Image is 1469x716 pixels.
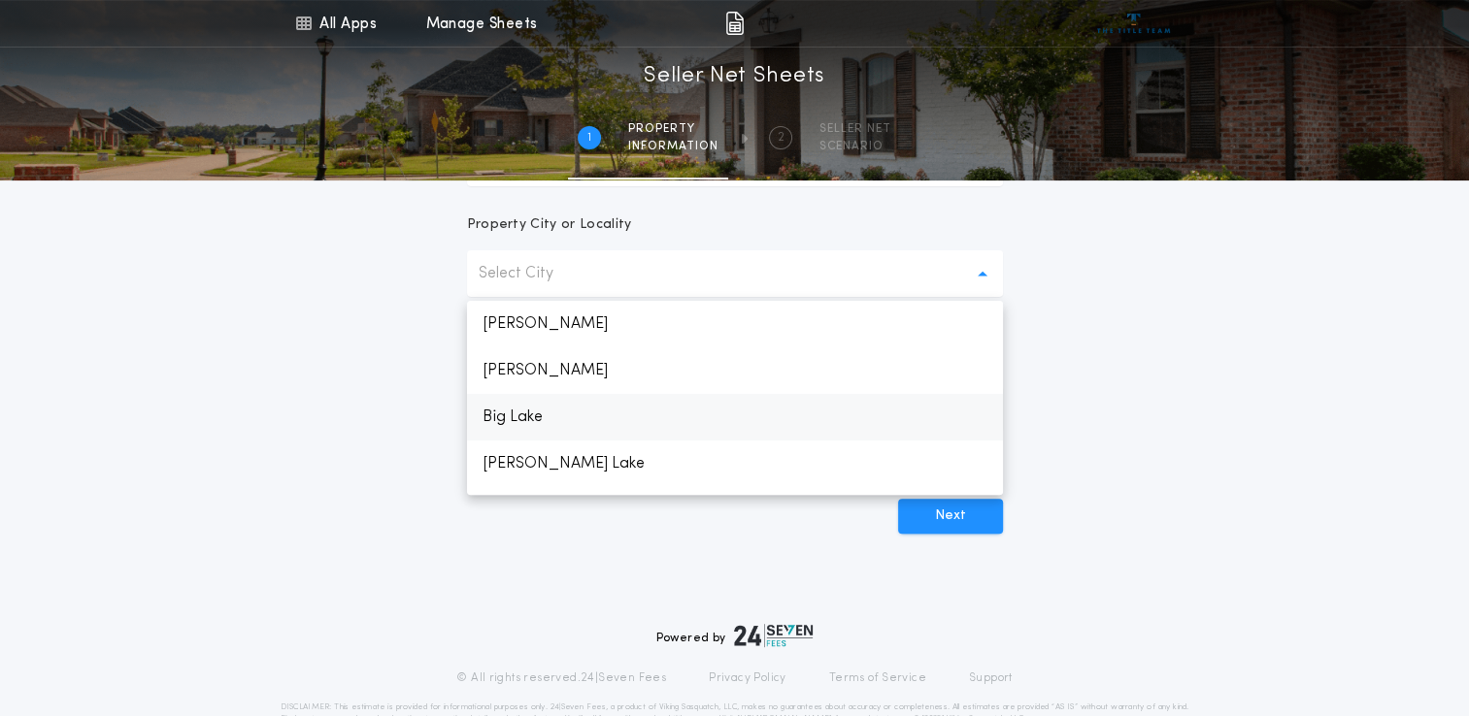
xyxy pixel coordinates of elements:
[709,670,786,686] a: Privacy Policy
[456,670,666,686] p: © All rights reserved. 24|Seven Fees
[898,499,1003,534] button: Next
[725,12,744,35] img: img
[467,301,1003,495] ul: Select City
[628,139,718,154] span: information
[644,61,825,92] h1: Seller Net Sheets
[467,301,1003,347] p: [PERSON_NAME]
[628,121,718,137] span: Property
[656,624,814,647] div: Powered by
[819,139,891,154] span: SCENARIO
[467,487,1003,534] p: Cable
[829,670,926,686] a: Terms of Service
[587,130,591,146] h2: 1
[467,250,1003,297] button: Select City
[1097,14,1170,33] img: vs-icon
[734,624,814,647] img: logo
[479,262,584,285] p: Select City
[467,215,632,235] p: Property City or Locality
[819,121,891,137] span: SELLER NET
[969,670,1013,686] a: Support
[467,440,1003,487] p: [PERSON_NAME] Lake
[778,130,785,146] h2: 2
[467,347,1003,394] p: [PERSON_NAME]
[467,394,1003,440] p: Big Lake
